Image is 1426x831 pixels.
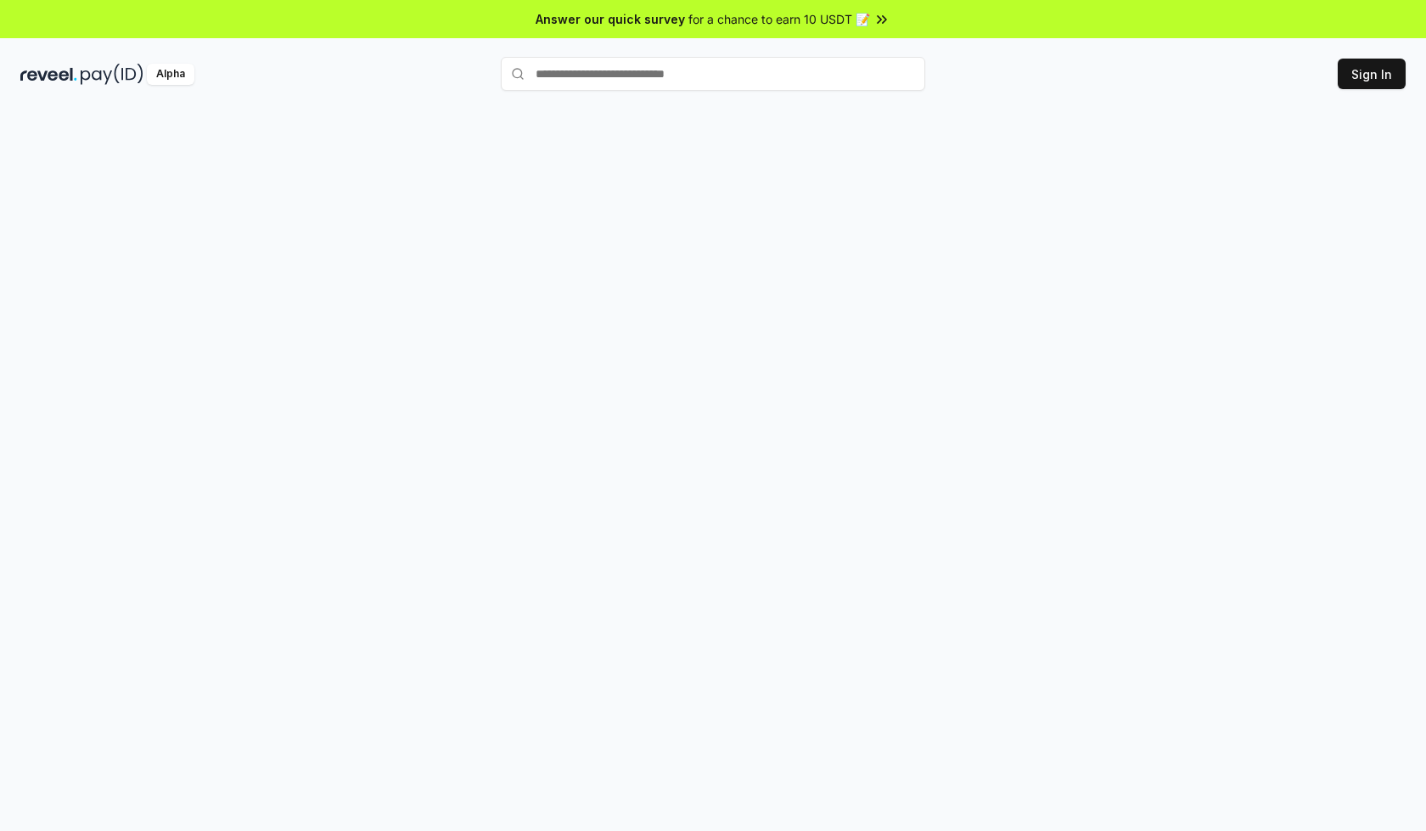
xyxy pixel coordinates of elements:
[20,64,77,85] img: reveel_dark
[536,10,685,28] span: Answer our quick survey
[688,10,870,28] span: for a chance to earn 10 USDT 📝
[1338,59,1406,89] button: Sign In
[147,64,194,85] div: Alpha
[81,64,143,85] img: pay_id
